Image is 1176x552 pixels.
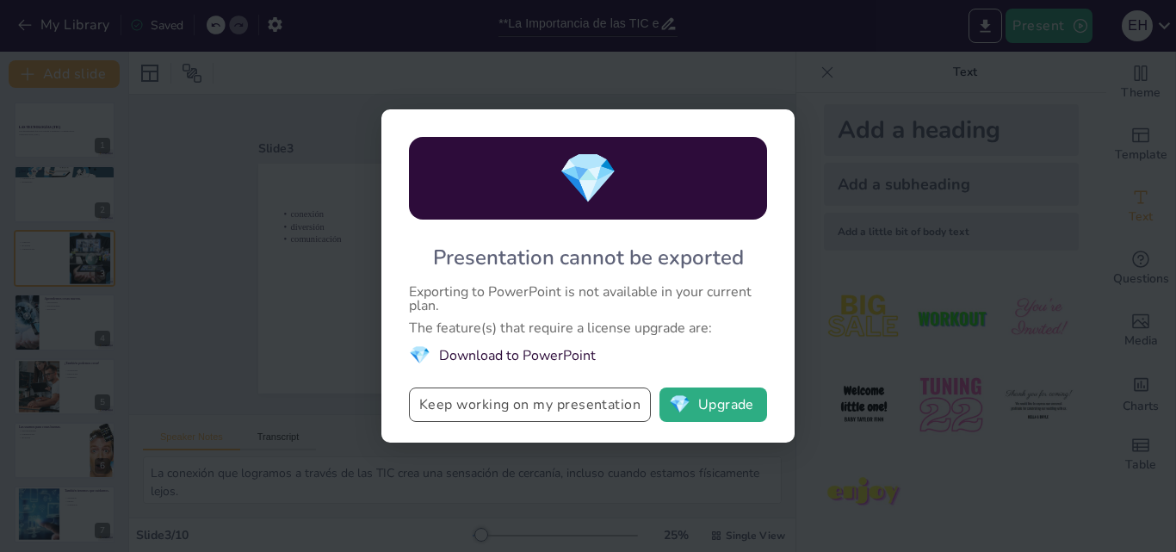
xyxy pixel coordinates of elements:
span: diamond [409,344,430,367]
li: Download to PowerPoint [409,344,767,367]
button: diamondUpgrade [659,388,767,422]
div: The feature(s) that require a license upgrade are: [409,321,767,335]
span: diamond [558,146,618,212]
button: Keep working on my presentation [409,388,651,422]
span: diamond [669,396,690,413]
div: Exporting to PowerPoint is not available in your current plan. [409,285,767,313]
div: Presentation cannot be exported [433,244,744,271]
